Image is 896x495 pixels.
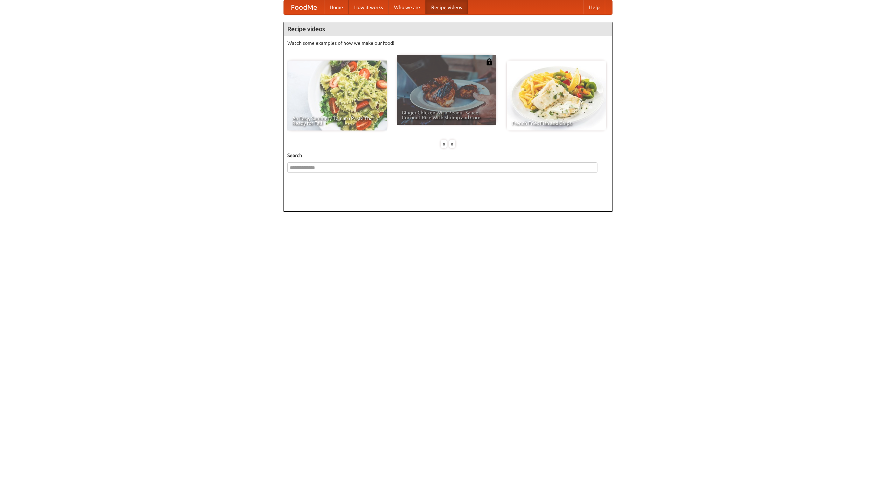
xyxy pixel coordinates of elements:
[441,140,447,148] div: «
[284,22,612,36] h4: Recipe videos
[486,58,493,65] img: 483408.png
[324,0,349,14] a: Home
[292,116,382,126] span: An Easy, Summery Tomato Pasta That's Ready for Fall
[287,61,387,130] a: An Easy, Summery Tomato Pasta That's Ready for Fall
[349,0,388,14] a: How it works
[512,121,601,126] span: French Fries Fish and Chips
[284,0,324,14] a: FoodMe
[449,140,455,148] div: »
[287,40,609,47] p: Watch some examples of how we make our food!
[388,0,426,14] a: Who we are
[426,0,468,14] a: Recipe videos
[507,61,606,130] a: French Fries Fish and Chips
[583,0,605,14] a: Help
[287,152,609,159] h5: Search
